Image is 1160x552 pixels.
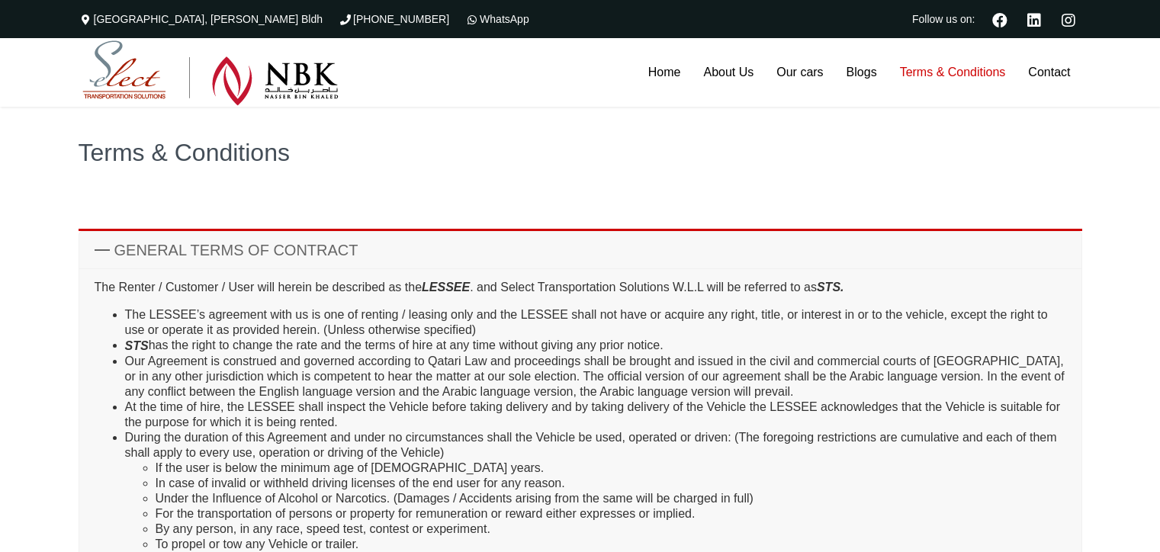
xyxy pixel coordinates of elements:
li: For the transportation of persons or property for remuneration or reward either expresses or impl... [156,506,1066,522]
li: By any person, in any race, speed test, contest or experiment. [156,522,1066,537]
li: If the user is below the minimum age of [DEMOGRAPHIC_DATA] years. [156,461,1066,476]
h1: Terms & Conditions [79,140,1082,165]
a: Our cars [765,38,834,107]
li: The LESSEE’s agreement with us is one of renting / leasing only and the LESSEE shall not have or ... [125,307,1066,338]
a: Instagram [1056,11,1082,27]
li: Under the Influence of Alcohol or Narcotics. (Damages / Accidents arising from the same will be c... [156,491,1066,506]
li: At the time of hire, the LESSEE shall inspect the Vehicle before taking delivery and by taking de... [125,400,1066,430]
img: Select Rent a Car [82,40,339,106]
a: [PHONE_NUMBER] [338,13,449,25]
a: WhatsApp [464,13,529,25]
li: has the right to change the rate and the terms of hire at any time without giving any prior notice. [125,338,1066,354]
li: Our Agreement is construed and governed according to Qatari Law and proceedings shall be brought ... [125,354,1066,400]
a: Facebook [986,11,1014,27]
p: The Renter / Customer / User will herein be described as the . and Select Transportation Solution... [95,280,1066,295]
a: Contact [1017,38,1081,107]
a: Home [637,38,692,107]
a: About Us [692,38,765,107]
a: GENERAL TERMS OF CONTRACT [79,232,1081,268]
a: Terms & Conditions [888,38,1017,107]
i: STS [125,339,149,352]
em: STS. [817,281,844,294]
a: Blogs [835,38,888,107]
a: Linkedin [1021,11,1048,27]
li: In case of invalid or withheld driving licenses of the end user for any reason. [156,476,1066,491]
span: GENERAL TERMS OF CONTRACT [114,242,358,258]
em: LESSEE [422,281,470,294]
li: To propel or tow any Vehicle or trailer. [156,537,1066,552]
